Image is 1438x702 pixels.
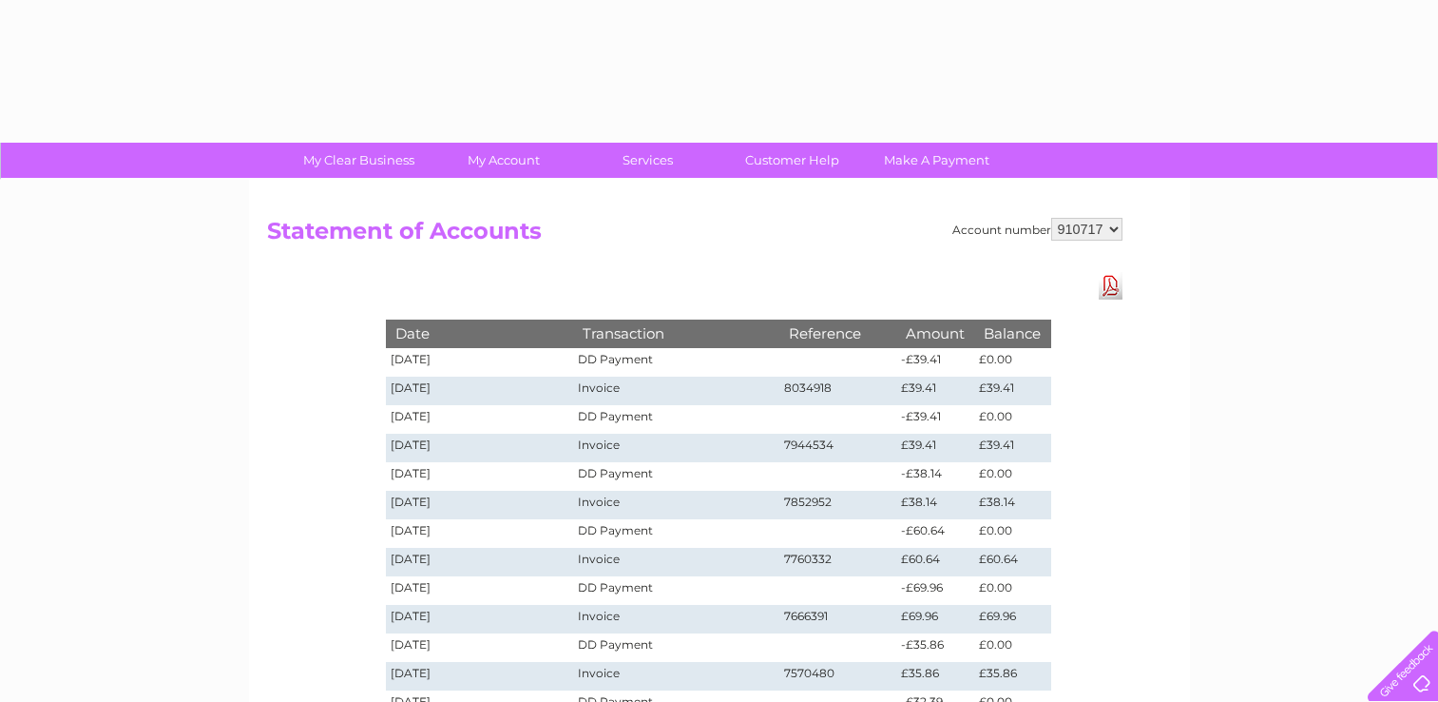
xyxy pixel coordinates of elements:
td: -£39.41 [896,348,974,377]
td: £0.00 [974,634,1050,662]
td: £39.41 [974,377,1050,405]
a: Customer Help [714,143,871,178]
td: Invoice [573,605,778,634]
td: 7944534 [779,434,897,462]
td: £69.96 [896,605,974,634]
td: £35.86 [974,662,1050,691]
td: Invoice [573,662,778,691]
td: £39.41 [896,377,974,405]
td: [DATE] [386,548,574,576]
td: DD Payment [573,405,778,434]
td: [DATE] [386,662,574,691]
td: £0.00 [974,405,1050,434]
h2: Statement of Accounts [267,218,1122,254]
td: DD Payment [573,348,778,377]
th: Amount [896,320,974,347]
td: 7666391 [779,605,897,634]
td: £0.00 [974,462,1050,491]
td: DD Payment [573,462,778,491]
td: Invoice [573,491,778,519]
th: Reference [779,320,897,347]
td: [DATE] [386,491,574,519]
td: [DATE] [386,434,574,462]
td: 7760332 [779,548,897,576]
td: [DATE] [386,576,574,605]
td: £60.64 [974,548,1050,576]
a: Services [569,143,726,178]
th: Transaction [573,320,778,347]
td: [DATE] [386,634,574,662]
a: My Account [425,143,582,178]
td: -£38.14 [896,462,974,491]
td: £38.14 [896,491,974,519]
td: -£35.86 [896,634,974,662]
td: £0.00 [974,519,1050,548]
td: £0.00 [974,576,1050,605]
td: Invoice [573,434,778,462]
td: Invoice [573,548,778,576]
td: [DATE] [386,519,574,548]
td: £39.41 [896,434,974,462]
th: Date [386,320,574,347]
td: £38.14 [974,491,1050,519]
td: £39.41 [974,434,1050,462]
td: £69.96 [974,605,1050,634]
td: DD Payment [573,519,778,548]
td: [DATE] [386,605,574,634]
td: 7570480 [779,662,897,691]
td: -£39.41 [896,405,974,434]
td: £35.86 [896,662,974,691]
a: My Clear Business [280,143,437,178]
td: 7852952 [779,491,897,519]
a: Download Pdf [1099,272,1122,300]
td: [DATE] [386,405,574,434]
td: DD Payment [573,634,778,662]
td: DD Payment [573,576,778,605]
td: [DATE] [386,348,574,377]
div: Account number [952,218,1122,241]
td: Invoice [573,377,778,405]
td: 8034918 [779,377,897,405]
td: £60.64 [896,548,974,576]
td: -£60.64 [896,519,974,548]
td: [DATE] [386,462,574,491]
th: Balance [974,320,1050,347]
td: £0.00 [974,348,1050,377]
td: -£69.96 [896,576,974,605]
a: Make A Payment [858,143,1015,178]
td: [DATE] [386,377,574,405]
